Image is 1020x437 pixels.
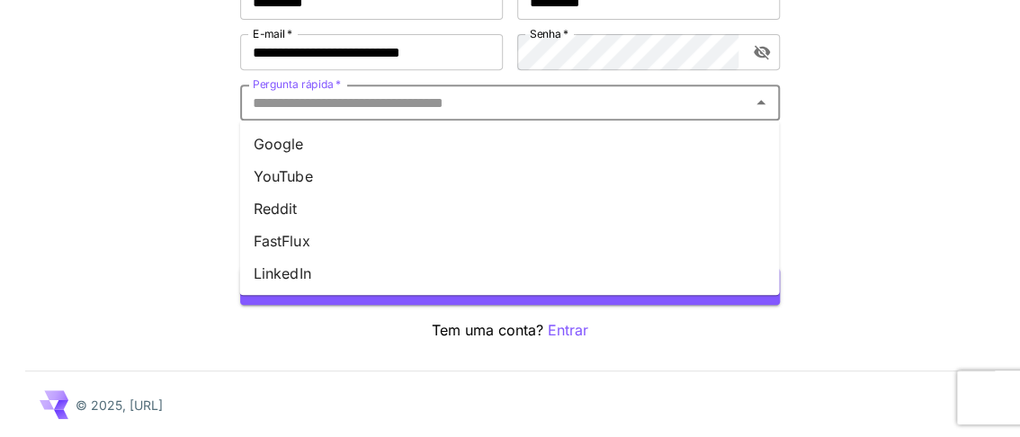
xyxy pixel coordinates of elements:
[746,36,778,68] button: alternar visibilidade da senha
[432,321,543,339] font: Tem uma conta?
[748,90,774,115] button: Close
[239,128,779,160] li: Google
[253,77,334,91] font: Pergunta rápida
[253,27,285,40] font: E-mail
[239,257,779,290] li: LinkedIn
[239,160,779,192] li: YouTube
[548,319,588,342] button: Entrar
[239,225,779,257] li: FastFlux
[76,397,163,413] font: © 2025, [URL]
[239,290,779,322] li: X (Twitter)
[530,27,561,40] font: Senha
[548,321,588,339] font: Entrar
[239,192,779,225] li: Reddit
